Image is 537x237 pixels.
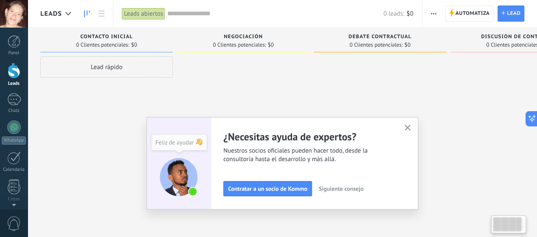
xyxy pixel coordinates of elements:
[223,181,312,196] button: Contratar a un socio de Kommo
[80,6,94,22] a: Leads
[45,34,169,41] div: Contacto inicial
[349,34,411,40] span: Debate contractual
[2,50,26,56] div: Panel
[445,6,494,22] a: Automatiza
[131,42,137,47] span: $0
[80,34,133,40] span: Contacto inicial
[268,42,274,47] span: $0
[122,8,165,20] div: Leads abiertos
[349,42,402,47] span: 0 Clientes potenciales:
[223,147,394,164] span: Nuestros socios oficiales pueden hacer todo, desde la consultoría hasta el desarrollo y más allá.
[94,6,109,22] a: Lista
[2,108,26,114] div: Chats
[315,182,367,195] button: Siguiente consejo
[405,42,410,47] span: $0
[2,137,26,145] div: WhatsApp
[228,186,307,192] span: Contratar a un socio de Kommo
[181,34,305,41] div: Negociación
[427,6,440,22] button: Más
[498,6,524,22] a: Lead
[318,34,442,41] div: Debate contractual
[319,186,363,192] span: Siguiente consejo
[40,56,173,78] div: Lead rápido
[2,167,26,173] div: Calendario
[40,10,62,18] span: Leads
[507,6,520,21] span: Lead
[406,10,413,18] span: $0
[223,130,394,143] h2: ¿Necesitas ayuda de expertos?
[76,42,129,47] span: 0 Clientes potenciales:
[455,6,490,21] span: Automatiza
[213,42,266,47] span: 0 Clientes potenciales:
[2,81,26,86] div: Leads
[224,34,263,40] span: Negociación
[383,10,404,18] span: 0 leads:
